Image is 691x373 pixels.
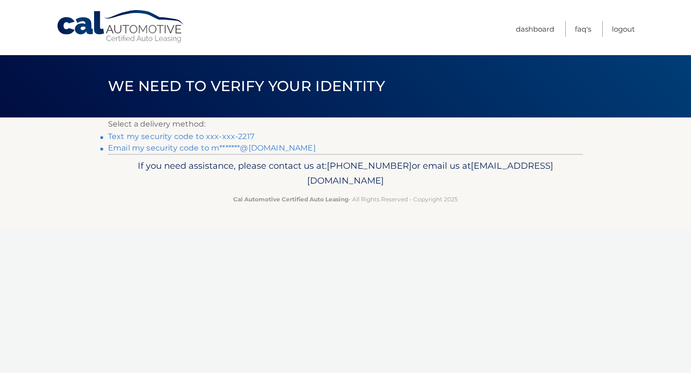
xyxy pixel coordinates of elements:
a: Dashboard [516,21,554,37]
span: We need to verify your identity [108,77,385,95]
p: Select a delivery method: [108,117,583,131]
strong: Cal Automotive Certified Auto Leasing [233,196,348,203]
a: Email my security code to m*******@[DOMAIN_NAME] [108,143,316,152]
a: Text my security code to xxx-xxx-2217 [108,132,254,141]
a: Logout [612,21,635,37]
a: FAQ's [575,21,591,37]
span: [PHONE_NUMBER] [327,160,412,171]
a: Cal Automotive [56,10,186,44]
p: If you need assistance, please contact us at: or email us at [114,158,577,189]
p: - All Rights Reserved - Copyright 2025 [114,194,577,204]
